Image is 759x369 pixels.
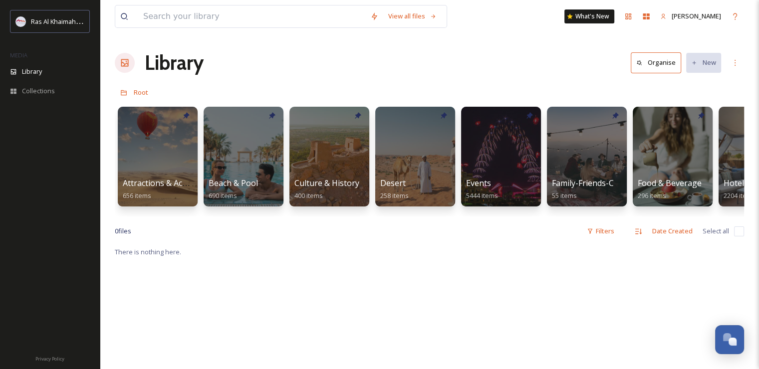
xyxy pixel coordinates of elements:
span: Collections [22,86,55,96]
a: [PERSON_NAME] [655,6,726,26]
a: Library [145,48,204,78]
span: MEDIA [10,51,27,59]
span: 55 items [552,191,577,200]
span: Root [134,88,148,97]
a: Privacy Policy [35,352,64,364]
span: [PERSON_NAME] [672,11,721,20]
span: Library [22,67,42,76]
a: Hotels2204 items [724,179,756,200]
span: Food & Beverage [638,178,702,188]
a: Attractions & Activities656 items [123,179,207,200]
span: 296 items [638,191,666,200]
button: Organise [631,52,681,73]
a: Food & Beverage296 items [638,179,702,200]
span: 258 items [380,191,409,200]
a: What's New [564,9,614,23]
span: 400 items [294,191,323,200]
a: Events5444 items [466,179,498,200]
span: 5444 items [466,191,498,200]
button: Open Chat [715,325,744,354]
span: Beach & Pool [209,178,258,188]
div: Filters [582,221,619,241]
span: There is nothing here. [115,247,181,256]
button: New [686,53,721,72]
span: 690 items [209,191,237,200]
span: Select all [703,226,729,236]
a: Family-Friends-Couple-Solo55 items [552,179,655,200]
span: Ras Al Khaimah Tourism Development Authority [31,16,172,26]
div: Date Created [647,221,698,241]
span: Privacy Policy [35,356,64,362]
a: Desert258 items [380,179,409,200]
span: 656 items [123,191,151,200]
span: Family-Friends-Couple-Solo [552,178,655,188]
span: Hotels [724,178,748,188]
a: Beach & Pool690 items [209,179,258,200]
a: Root [134,86,148,98]
span: Culture & History [294,178,359,188]
a: Organise [631,52,686,73]
a: Culture & History400 items [294,179,359,200]
span: 0 file s [115,226,131,236]
input: Search your library [138,5,365,27]
img: Logo_RAKTDA_RGB-01.png [16,16,26,26]
span: Desert [380,178,406,188]
span: 2204 items [724,191,756,200]
span: Events [466,178,491,188]
a: View all files [383,6,442,26]
span: Attractions & Activities [123,178,207,188]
